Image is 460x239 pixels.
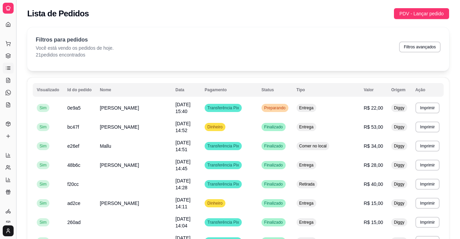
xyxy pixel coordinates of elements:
button: Imprimir [415,217,440,228]
span: Transferência Pix [206,181,240,187]
span: [DATE] 14:52 [175,121,190,133]
span: [PERSON_NAME] [100,201,139,206]
th: Origem [387,83,411,97]
span: 0e9a5 [67,105,81,111]
span: ad2ce [67,201,80,206]
span: Finalizado [263,162,284,168]
span: [DATE] 14:04 [175,216,190,228]
span: R$ 34,00 [364,143,383,149]
button: PDV - Lançar pedido [394,8,449,19]
span: Diggy [393,201,406,206]
span: Diggy [393,162,406,168]
button: Imprimir [415,141,440,152]
span: R$ 53,00 [364,124,383,130]
span: [DATE] 14:28 [175,178,190,190]
span: [PERSON_NAME] [100,105,139,111]
span: Retirada [298,181,316,187]
span: Finalizado [263,124,284,130]
span: Mallu [100,143,111,149]
span: Transferência Pix [206,105,240,111]
span: Sim [38,220,48,225]
p: Você está vendo os pedidos de hoje. [36,45,114,51]
span: R$ 15,00 [364,201,383,206]
span: Sim [38,162,48,168]
span: [DATE] 15:40 [175,102,190,114]
p: Filtros para pedidos [36,36,114,44]
span: Diggy [393,181,406,187]
h2: Lista de Pedidos [27,8,89,19]
button: Imprimir [415,122,440,132]
span: e26ef [67,143,79,149]
th: Valor [360,83,387,97]
span: Finalizado [263,181,284,187]
button: Filtros avançados [399,42,441,52]
span: Dinheiro [206,124,224,130]
span: PDV - Lançar pedido [399,10,444,17]
span: Comer no local [298,143,328,149]
span: Sim [38,143,48,149]
span: Diggy [393,105,406,111]
span: Entrega [298,201,315,206]
span: Sim [38,181,48,187]
span: 260ad [67,220,81,225]
span: Dinheiro [206,201,224,206]
span: 48b6c [67,162,80,168]
th: Pagamento [201,83,257,97]
span: Sim [38,201,48,206]
span: [DATE] 14:11 [175,197,190,209]
span: f20cc [67,181,79,187]
th: Visualizado [33,83,63,97]
span: R$ 22,00 [364,105,383,111]
span: Finalizado [263,143,284,149]
span: [DATE] 14:45 [175,159,190,171]
button: Imprimir [415,179,440,190]
span: bc47f [67,124,79,130]
span: R$ 40,00 [364,181,383,187]
button: Imprimir [415,160,440,171]
button: Imprimir [415,102,440,113]
button: Imprimir [415,198,440,209]
span: Entrega [298,105,315,111]
span: Finalizado [263,220,284,225]
span: Diggy [393,124,406,130]
span: Sim [38,124,48,130]
th: Data [171,83,201,97]
span: Transferência Pix [206,220,240,225]
span: Entrega [298,162,315,168]
p: 21 pedidos encontrados [36,51,114,58]
span: [PERSON_NAME] [100,162,139,168]
span: R$ 28,00 [364,162,383,168]
span: Transferência Pix [206,143,240,149]
th: Nome [96,83,171,97]
span: Diggy [393,143,406,149]
span: Entrega [298,124,315,130]
span: Entrega [298,220,315,225]
span: [PERSON_NAME] [100,124,139,130]
th: Status [257,83,292,97]
th: Id do pedido [63,83,96,97]
th: Tipo [292,83,360,97]
span: Finalizado [263,201,284,206]
span: Transferência Pix [206,162,240,168]
span: Preparando [263,105,287,111]
span: R$ 15,00 [364,220,383,225]
span: Sim [38,105,48,111]
span: [DATE] 14:51 [175,140,190,152]
th: Ação [411,83,444,97]
span: Diggy [393,220,406,225]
